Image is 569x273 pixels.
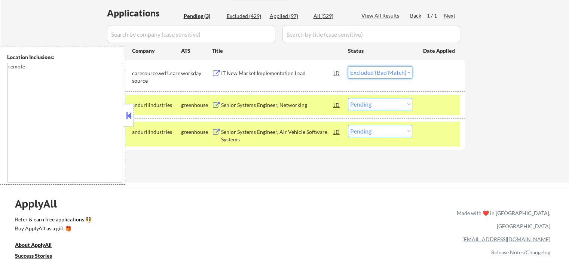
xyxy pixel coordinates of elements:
div: JD [333,125,341,138]
input: Search by title (case sensitive) [282,25,460,43]
u: Success Stories [15,252,52,259]
div: 1 / 1 [427,12,444,19]
a: Release Notes/Changelog [491,249,550,255]
div: workday [181,70,212,77]
div: andurilindustries [132,128,181,136]
div: All (529) [313,12,351,20]
div: Date Applied [423,47,456,55]
div: Senior Systems Engineer, Air Vehicle Software Systems [221,128,334,143]
div: View All Results [361,12,401,19]
u: About ApplyAll [15,242,52,248]
div: Pending (3) [184,12,221,20]
div: caresource.wd1.caresource [132,70,181,84]
div: Company [132,47,181,55]
div: Applications [107,9,181,18]
a: Buy ApplyAll as a gift 🎁 [15,225,90,234]
div: IT New Market Implementation Lead [221,70,334,77]
div: JD [333,66,341,80]
a: Refer & earn free applications 👯‍♀️ [15,217,300,225]
div: ApplyAll [15,197,65,210]
a: [EMAIL_ADDRESS][DOMAIN_NAME] [462,236,550,242]
div: Buy ApplyAll as a gift 🎁 [15,226,90,231]
div: Senior Systems Engineer, Networking [221,101,334,109]
input: Search by company (case sensitive) [107,25,275,43]
div: Title [212,47,341,55]
a: About ApplyAll [15,241,62,251]
a: Success Stories [15,252,62,261]
div: Status [348,44,412,57]
div: greenhouse [181,128,212,136]
div: Made with ❤️ in [GEOGRAPHIC_DATA], [GEOGRAPHIC_DATA] [454,206,550,233]
div: ATS [181,47,212,55]
div: greenhouse [181,101,212,109]
div: Back [410,12,422,19]
div: JD [333,98,341,111]
div: Next [444,12,456,19]
div: Location Inclusions: [7,53,122,61]
div: Applied (97) [270,12,307,20]
div: andurilindustries [132,101,181,109]
div: Excluded (429) [227,12,264,20]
